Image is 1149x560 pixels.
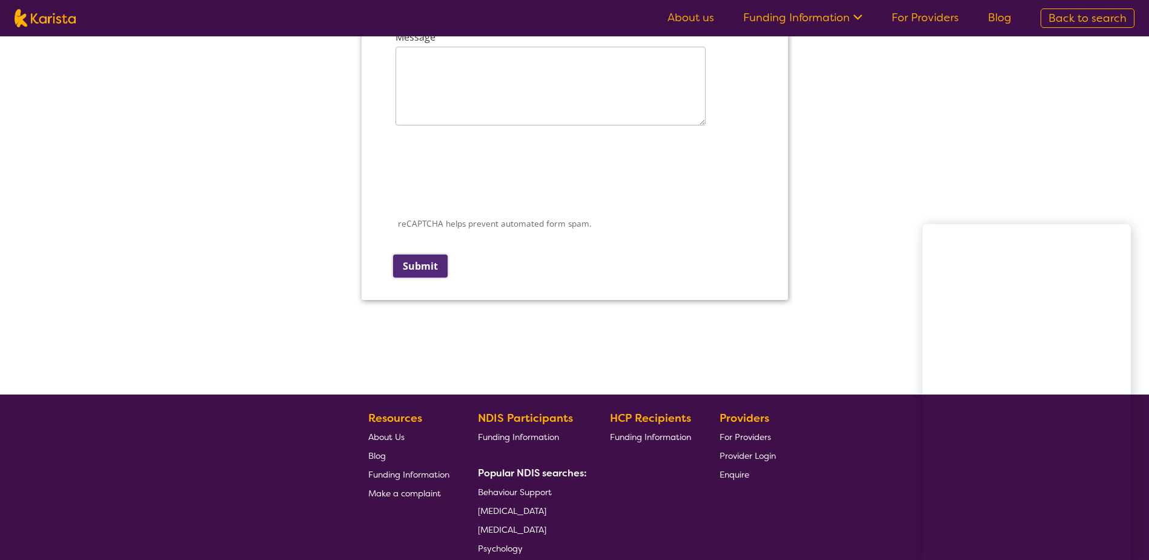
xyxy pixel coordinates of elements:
[55,347,275,372] select: Business Type
[65,542,194,555] label: NDIS Support Coordination
[368,446,449,465] a: Blog
[55,53,382,77] input: Business trading name
[478,520,582,539] a: [MEDICAL_DATA]
[55,202,173,219] label: Head Office Location
[65,424,122,438] label: Counselling
[368,432,405,442] span: About Us
[720,450,776,461] span: Provider Login
[892,10,959,25] a: For Providers
[720,411,769,425] b: Providers
[55,330,173,347] label: Business Type
[368,469,449,480] span: Funding Information
[368,488,441,499] span: Make a complaint
[55,35,170,53] label: Business trading name
[368,427,449,446] a: About Us
[368,465,449,484] a: Funding Information
[667,10,714,25] a: About us
[478,543,523,554] span: Psychology
[720,432,771,442] span: For Providers
[478,432,559,442] span: Funding Information
[65,444,107,457] label: Dietitian
[720,469,749,480] span: Enquire
[988,10,1012,25] a: Blog
[610,427,691,446] a: Funding Information
[55,302,236,313] span: The value must be greater than the lower bound 1.
[55,164,273,188] input: Business Website
[610,432,691,442] span: Funding Information
[65,522,177,536] label: NDIS Plan management
[478,501,582,520] a: [MEDICAL_DATA]
[922,224,1131,560] iframe: Chat Window
[478,539,582,558] a: Psychology
[368,411,422,425] b: Resources
[720,446,776,465] a: Provider Login
[478,411,573,425] b: NDIS Participants
[478,467,587,479] b: Popular NDIS searches:
[478,505,546,516] span: [MEDICAL_DATA]
[55,147,215,164] label: Business Website
[55,91,84,108] label: ABN
[368,484,449,502] a: Make a complaint
[55,108,275,133] input: ABN
[720,427,776,446] a: For Providers
[720,465,776,484] a: Enquire
[65,502,160,516] label: Home Care Package
[65,483,157,496] label: Exercise physiology
[15,9,76,27] img: Karista logo
[478,427,582,446] a: Funding Information
[743,10,863,25] a: Funding Information
[55,219,275,244] select: Head Office Location
[55,385,301,402] label: What services do you provide? (Choose all that apply)
[478,524,546,535] span: [MEDICAL_DATA]
[1041,8,1134,28] a: Back to search
[50,10,136,24] legend: Company details
[478,482,582,501] a: Behaviour Support
[65,405,154,418] label: Behaviour support
[478,487,552,498] span: Behaviour Support
[1048,11,1127,25] span: Back to search
[610,411,691,425] b: HCP Recipients
[368,450,386,461] span: Blog
[55,275,275,299] input: Number of existing clients
[65,464,184,477] label: Domestic and home help
[55,258,184,275] label: Number of existing clients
